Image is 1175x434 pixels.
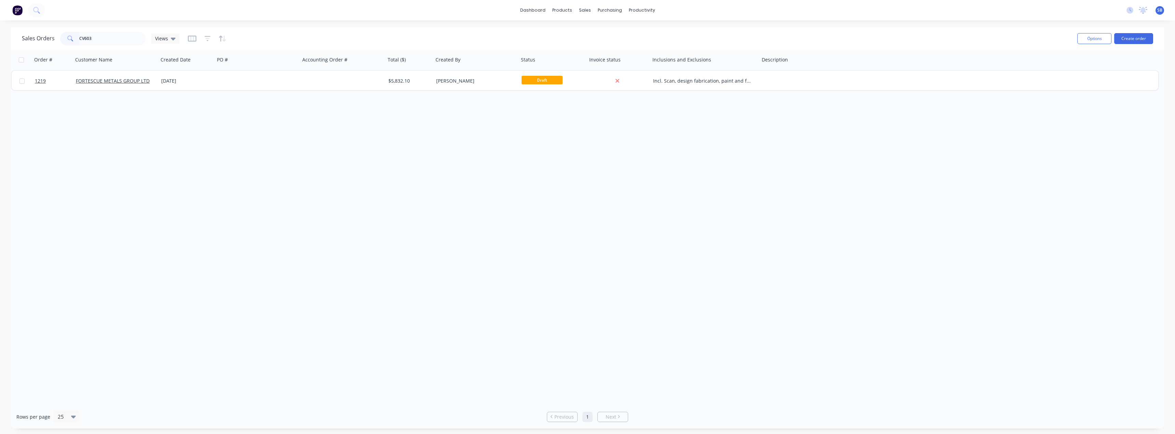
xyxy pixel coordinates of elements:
div: [PERSON_NAME] [436,78,512,84]
span: Draft [522,76,563,84]
div: Customer Name [75,56,112,63]
ul: Pagination [544,412,631,422]
a: Next page [598,414,628,420]
div: Created Date [161,56,191,63]
span: Previous [554,414,574,420]
span: 1219 [35,78,46,84]
div: Invoice status [589,56,621,63]
div: sales [576,5,594,15]
div: productivity [625,5,659,15]
div: Inclusions and Exclusions [652,56,711,63]
a: Previous page [547,414,577,420]
span: Rows per page [16,414,50,420]
div: Description [762,56,788,63]
div: Created By [436,56,460,63]
input: Search... [79,32,146,45]
span: Views [155,35,168,42]
div: Order # [34,56,52,63]
div: PO # [217,56,228,63]
div: products [549,5,576,15]
div: Incl. Scan, design fabrication, paint and fasteners. Excl. Install (offline required) [653,78,752,84]
h1: Sales Orders [22,35,55,42]
div: Accounting Order # [302,56,347,63]
button: Options [1077,33,1111,44]
a: FORTESCUE METALS GROUP LTD [76,78,150,84]
div: $5,832.10 [388,78,429,84]
div: Total ($) [388,56,406,63]
span: Next [606,414,616,420]
a: Page 1 is your current page [582,412,593,422]
div: Status [521,56,535,63]
div: [DATE] [161,78,212,84]
a: dashboard [517,5,549,15]
a: 1219 [35,71,76,91]
img: Factory [12,5,23,15]
button: Create order [1114,33,1153,44]
span: SB [1157,7,1162,13]
div: purchasing [594,5,625,15]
